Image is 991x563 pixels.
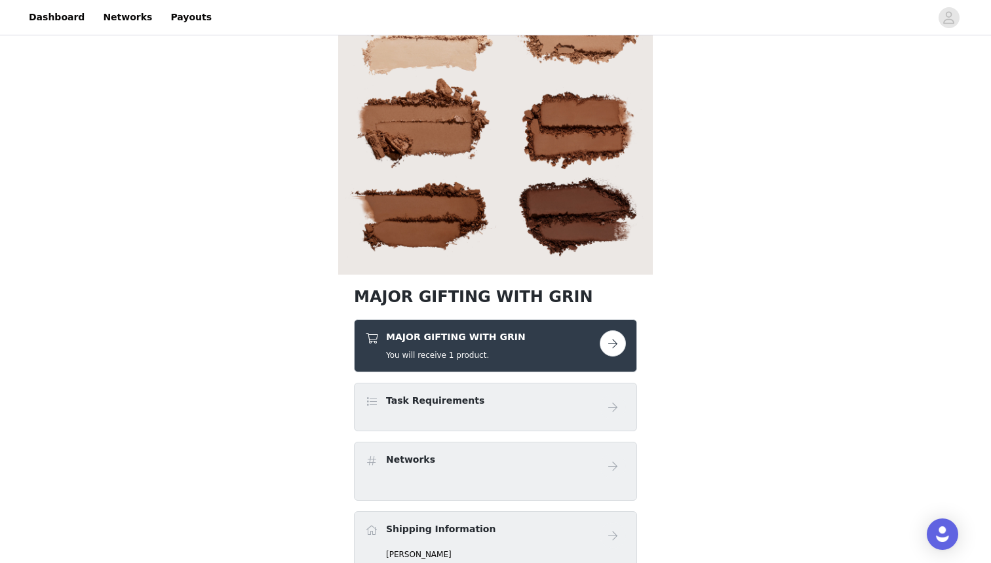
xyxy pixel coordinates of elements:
div: Networks [354,442,637,501]
div: MAJOR GIFTING WITH GRIN [354,319,637,372]
h5: You will receive 1 product. [386,349,526,361]
div: Open Intercom Messenger [927,518,958,550]
h4: Shipping Information [386,522,496,536]
h4: MAJOR GIFTING WITH GRIN [386,330,526,344]
a: Payouts [163,3,220,32]
div: avatar [942,7,955,28]
h4: Networks [386,453,435,467]
a: Dashboard [21,3,92,32]
p: [PERSON_NAME] [386,549,626,560]
h1: MAJOR GIFTING WITH GRIN [354,285,637,309]
a: Networks [95,3,160,32]
h4: Task Requirements [386,394,484,408]
div: Task Requirements [354,383,637,431]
